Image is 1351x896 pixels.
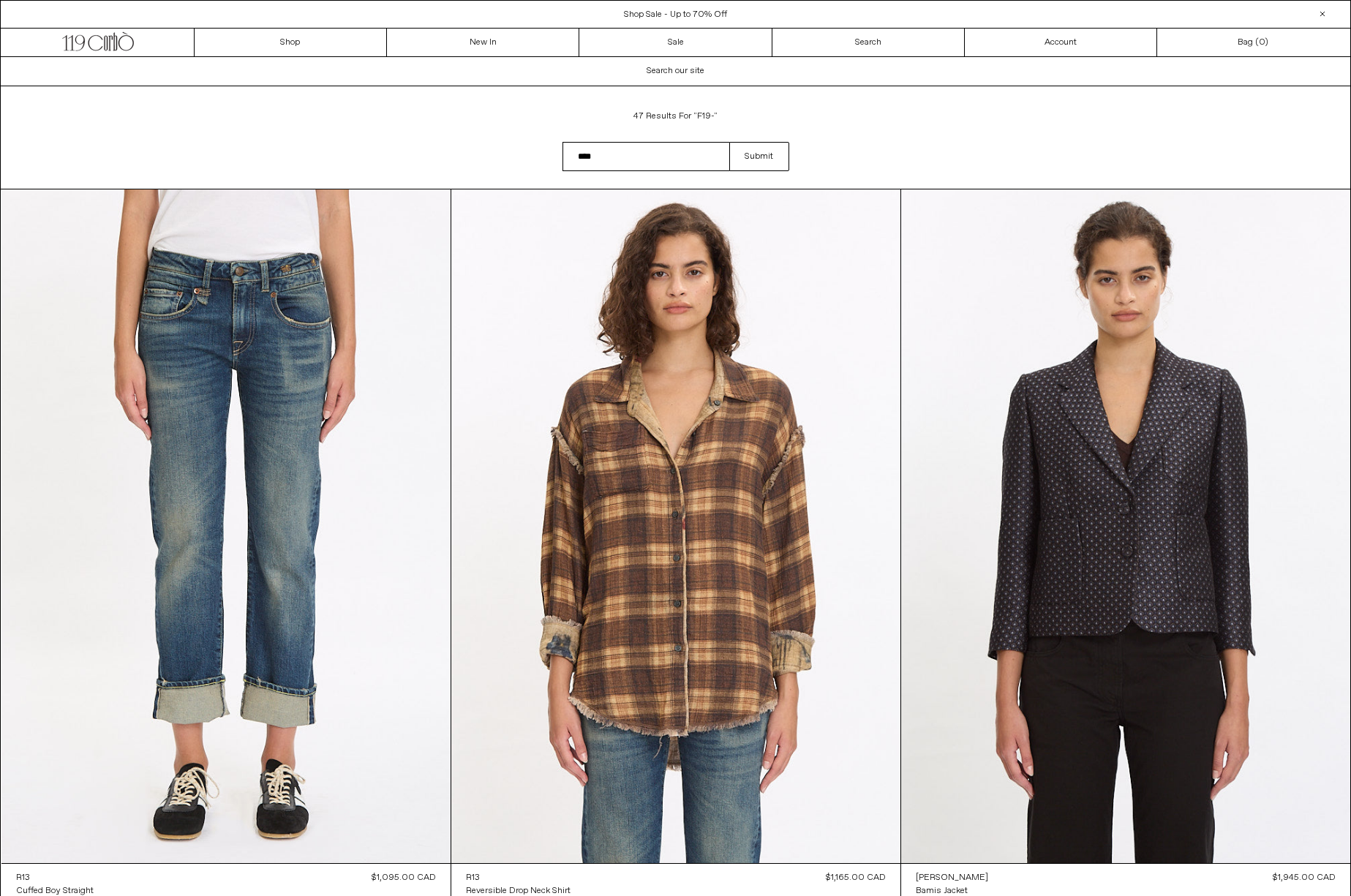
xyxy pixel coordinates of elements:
img: R13 Reversible Drop Neck Shirt in plaid khaki floral [451,189,900,863]
input: Search [562,142,730,171]
a: Account [965,29,1157,56]
div: [PERSON_NAME] [916,872,988,884]
a: Shop Sale - Up to 70% Off [624,9,727,20]
img: Dries Van Noten Bamis Jacket [901,189,1350,863]
a: Bag () [1157,29,1350,56]
a: Search [772,29,965,56]
span: ) [1259,36,1268,49]
span: Search our site [647,65,704,77]
button: Submit [729,142,789,171]
div: R13 [16,872,30,884]
a: R13 [16,871,94,884]
a: Sale [579,29,772,56]
a: New In [387,29,579,56]
div: R13 [466,872,480,884]
div: $1,945.00 CAD [1273,871,1336,884]
a: [PERSON_NAME] [916,871,988,884]
a: Shop [195,29,387,56]
img: R13 Cuffed Boy Straight in adelaide stretch selvedge blue [1,189,451,863]
div: $1,095.00 CAD [372,871,436,884]
span: 0 [1259,37,1265,48]
div: $1,165.00 CAD [826,871,886,884]
h1: 47 results for "F19-" [562,104,789,129]
a: R13 [466,871,571,884]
